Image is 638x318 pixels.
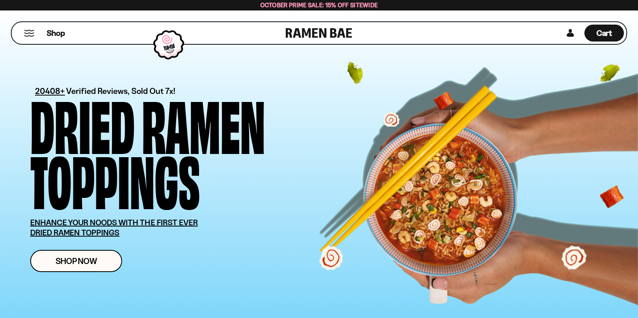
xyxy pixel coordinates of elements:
a: Shop [47,25,65,42]
div: Toppings [30,150,200,206]
span: Shop Now [56,257,97,265]
div: Cart [584,22,624,44]
a: Shop Now [30,250,122,272]
button: Mobile Menu Trigger [24,30,35,37]
span: Shop [47,28,65,39]
span: Cart [596,28,612,38]
div: Dried [30,95,135,150]
div: Ramen [142,95,265,150]
u: ENHANCE YOUR NOODS WITH THE FIRST EVER DRIED RAMEN TOPPINGS [30,218,198,237]
span: October Prime Sale: 15% off Sitewide [260,1,378,9]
